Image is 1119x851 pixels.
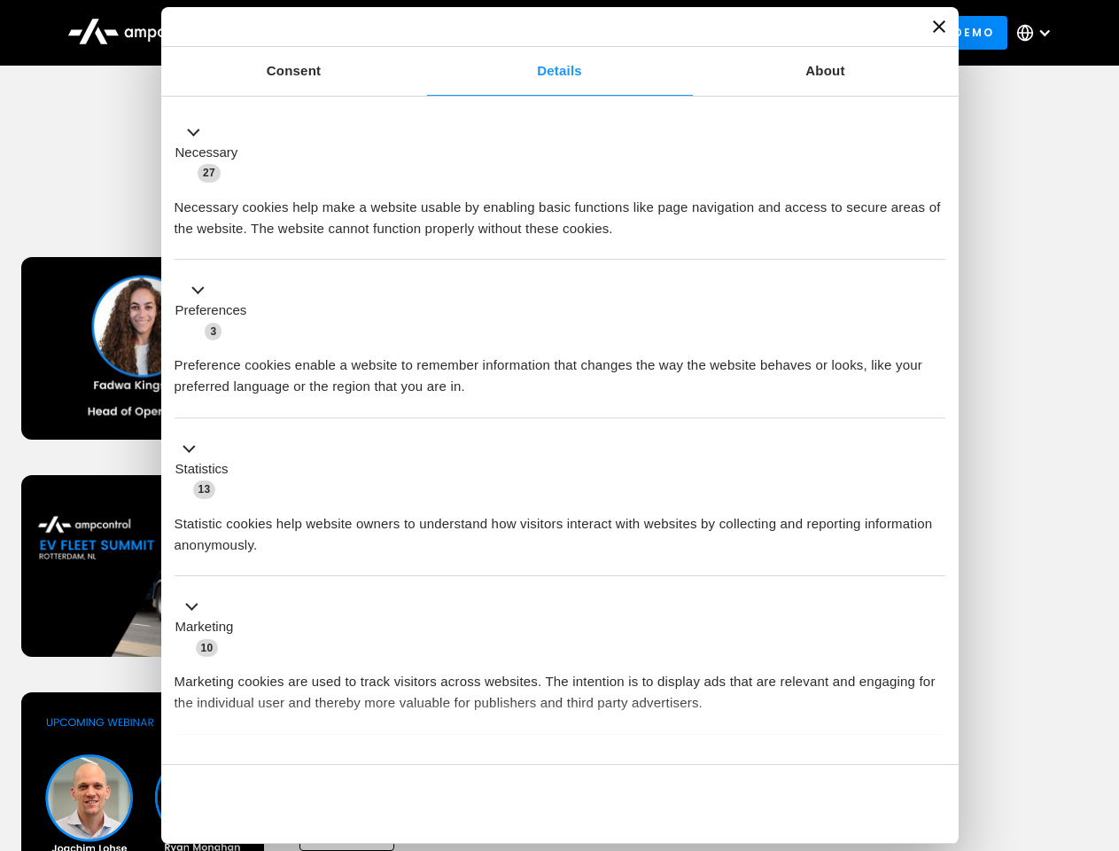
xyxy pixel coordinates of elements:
div: Necessary cookies help make a website usable by enabling basic functions like page navigation and... [175,183,945,239]
a: Consent [161,47,427,96]
a: Details [427,47,693,96]
label: Preferences [175,301,247,321]
button: Okay [690,778,944,830]
span: 27 [198,164,221,182]
button: Marketing (10) [175,597,245,659]
button: Necessary (27) [175,121,249,183]
span: 2 [292,757,309,775]
button: Preferences (3) [175,280,258,342]
a: About [693,47,959,96]
label: Marketing [175,617,234,637]
span: 13 [193,480,216,498]
label: Necessary [175,143,238,163]
button: Close banner [933,20,945,33]
button: Unclassified (2) [175,754,320,777]
span: 3 [205,323,221,340]
div: Statistic cookies help website owners to understand how visitors interact with websites by collec... [175,500,945,556]
h1: Upcoming Webinars [21,179,1099,222]
div: Preference cookies enable a website to remember information that changes the way the website beha... [175,341,945,397]
span: 10 [196,639,219,657]
label: Statistics [175,459,229,480]
div: Marketing cookies are used to track visitors across websites. The intention is to display ads tha... [175,658,945,714]
button: Statistics (13) [175,438,239,500]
